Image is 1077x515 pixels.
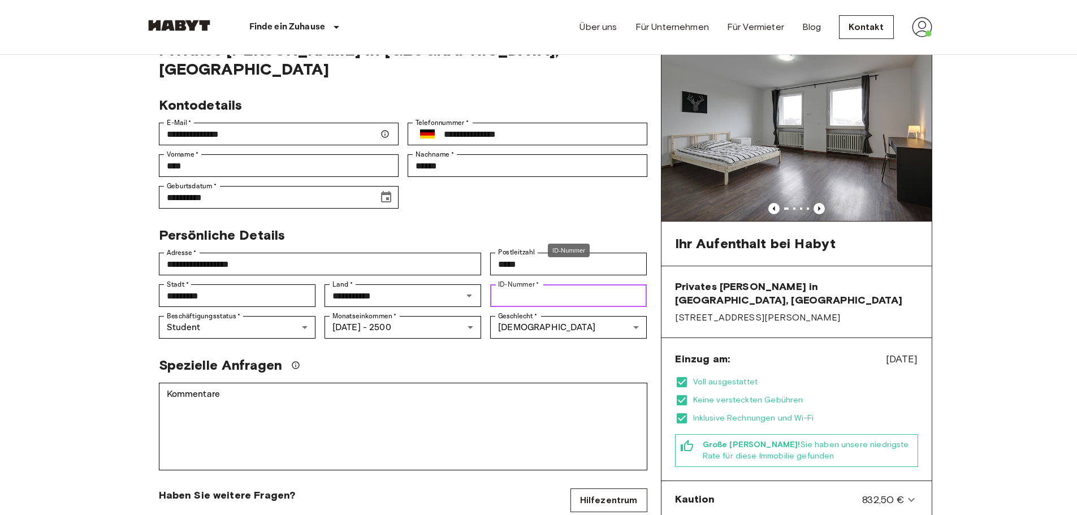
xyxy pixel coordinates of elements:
span: Persönliche Details [159,227,286,243]
div: E-Mail [159,123,399,145]
img: Marketing picture of unit DE-09-011-03M [661,41,932,221]
a: Für Unternehmen [635,20,709,34]
button: Previous image [814,203,825,214]
span: Inklusive Rechnungen und Wi-Fi [693,413,918,424]
span: Haben Sie weitere Fragen? [159,488,296,502]
div: Kommentare [159,383,647,470]
button: Open [461,288,477,304]
a: Über uns [579,20,617,34]
label: Monatseinkommen [332,311,397,321]
div: Adresse [159,253,482,275]
img: Habyt [145,20,213,31]
label: Geburtsdatum [167,181,217,191]
label: Geschlecht [498,311,538,321]
label: E-Mail [167,118,192,128]
a: Kontakt [839,15,893,39]
span: Privates [PERSON_NAME] in [GEOGRAPHIC_DATA], [GEOGRAPHIC_DATA] [675,280,918,307]
button: Choose date, selected date is Nov 29, 1996 [375,186,397,209]
span: 832,50 € [862,492,904,507]
span: [STREET_ADDRESS][PERSON_NAME] [675,311,918,324]
span: Kontodetails [159,97,243,113]
div: Nachname [408,154,647,177]
div: [DEMOGRAPHIC_DATA] [490,316,647,339]
img: avatar [912,17,932,37]
label: Stadt [167,279,189,289]
b: Große [PERSON_NAME]! [703,440,801,449]
span: Einzug am: [675,352,730,366]
div: Stadt [159,284,315,307]
svg: Stellen Sie sicher, dass Ihre E-Mail-Adresse korrekt ist — wir senden Ihre Buchungsdetails dorthin. [380,129,390,139]
span: Sie haben unsere niedrigste Rate für diese Immobilie gefunden [703,439,913,462]
span: Privates [PERSON_NAME] in [GEOGRAPHIC_DATA], [GEOGRAPHIC_DATA] [159,40,647,79]
span: [DATE] [886,352,918,366]
img: Germany [420,129,435,139]
span: Voll ausgestattet [693,376,918,388]
svg: Wir werden unser Bestes tun, um Ihre Anfrage zu erfüllen, aber bitte beachten Sie, dass wir Ihre ... [291,361,300,370]
label: ID-Nummer [498,279,539,289]
button: Previous image [768,203,780,214]
div: Student [159,316,315,339]
span: Spezielle Anfragen [159,357,283,374]
label: Nachname [416,149,454,159]
label: Land [332,279,353,289]
div: Vorname [159,154,399,177]
div: ID-Nummer [490,284,647,307]
div: ID-Nummer [548,244,590,258]
div: Postleitzahl [490,253,647,275]
label: Beschäftigungsstatus [167,311,241,321]
a: Für Vermieter [727,20,784,34]
span: Kaution [675,492,715,507]
label: Adresse [167,248,197,258]
div: Kaution832,50 € [666,486,927,514]
label: Telefonnummer [416,118,469,128]
p: Finde ein Zuhause [249,20,326,34]
label: Postleitzahl [498,248,535,257]
label: Vorname [167,149,199,159]
span: Keine versteckten Gebühren [693,395,918,406]
span: Ihr Aufenthalt bei Habyt [675,235,836,252]
a: Blog [802,20,821,34]
div: [DATE] - 2500 [325,316,481,339]
a: Hilfezentrum [570,488,647,512]
button: Select country [416,122,439,146]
